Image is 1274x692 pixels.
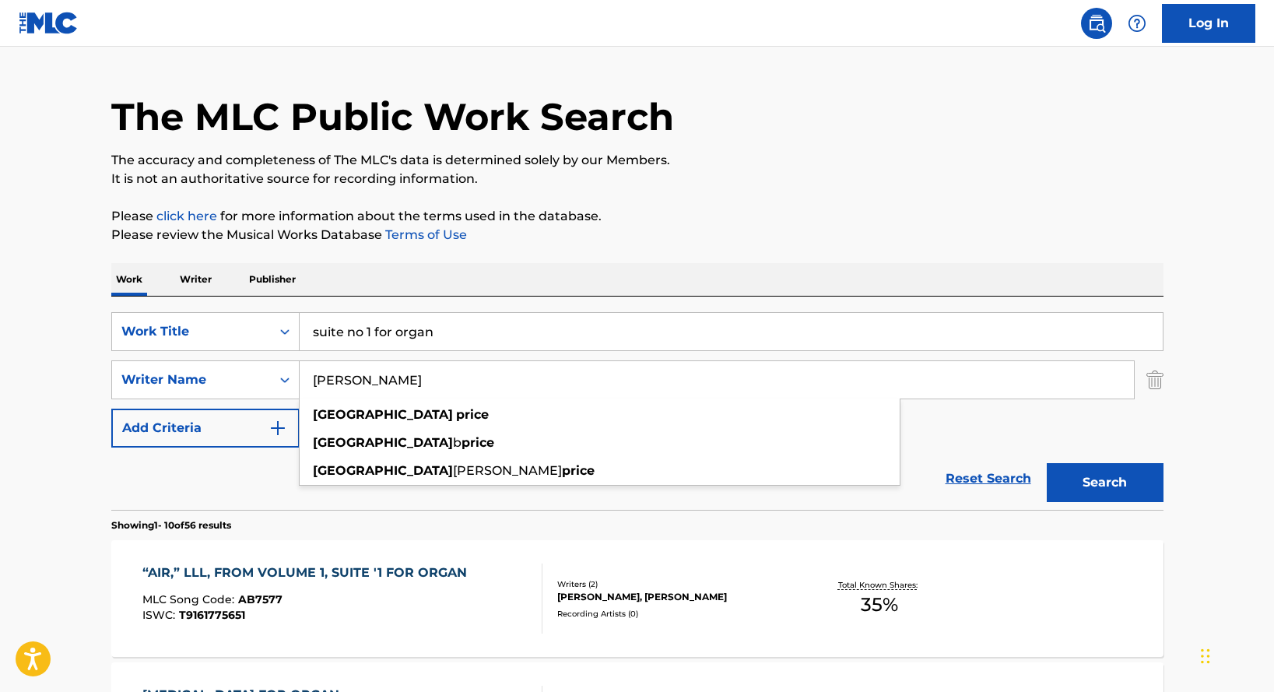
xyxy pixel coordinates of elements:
[1121,8,1153,39] div: Help
[111,151,1163,170] p: The accuracy and completeness of The MLC's data is determined solely by our Members.
[19,12,79,34] img: MLC Logo
[179,608,245,622] span: T9161775651
[175,263,216,296] p: Writer
[313,407,453,422] strong: [GEOGRAPHIC_DATA]
[1081,8,1112,39] a: Public Search
[121,322,261,341] div: Work Title
[557,590,792,604] div: [PERSON_NAME], [PERSON_NAME]
[453,435,462,450] span: b
[462,435,494,450] strong: price
[111,540,1163,657] a: “AIR,” LLL, FROM VOLUME 1, SUITE '1 FOR ORGANMLC Song Code:AB7577ISWC:T9161775651Writers (2)[PERS...
[453,463,562,478] span: [PERSON_NAME]
[156,209,217,223] a: click here
[111,93,674,140] h1: The MLC Public Work Search
[456,407,489,422] strong: price
[142,592,238,606] span: MLC Song Code :
[313,435,453,450] strong: [GEOGRAPHIC_DATA]
[244,263,300,296] p: Publisher
[142,608,179,622] span: ISWC :
[111,409,300,448] button: Add Criteria
[1196,617,1274,692] iframe: Chat Widget
[562,463,595,478] strong: price
[268,419,287,437] img: 9d2ae6d4665cec9f34b9.svg
[838,579,921,591] p: Total Known Shares:
[1201,633,1210,680] div: Drag
[313,463,453,478] strong: [GEOGRAPHIC_DATA]
[1047,463,1163,502] button: Search
[1146,360,1163,399] img: Delete Criterion
[938,462,1039,496] a: Reset Search
[111,207,1163,226] p: Please for more information about the terms used in the database.
[382,227,467,242] a: Terms of Use
[111,170,1163,188] p: It is not an authoritative source for recording information.
[121,371,261,389] div: Writer Name
[1162,4,1255,43] a: Log In
[1128,14,1146,33] img: help
[557,578,792,590] div: Writers ( 2 )
[557,608,792,620] div: Recording Artists ( 0 )
[111,312,1163,510] form: Search Form
[238,592,283,606] span: AB7577
[1087,14,1106,33] img: search
[111,518,231,532] p: Showing 1 - 10 of 56 results
[111,263,147,296] p: Work
[142,564,475,582] div: “AIR,” LLL, FROM VOLUME 1, SUITE '1 FOR ORGAN
[111,226,1163,244] p: Please review the Musical Works Database
[861,591,898,619] span: 35 %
